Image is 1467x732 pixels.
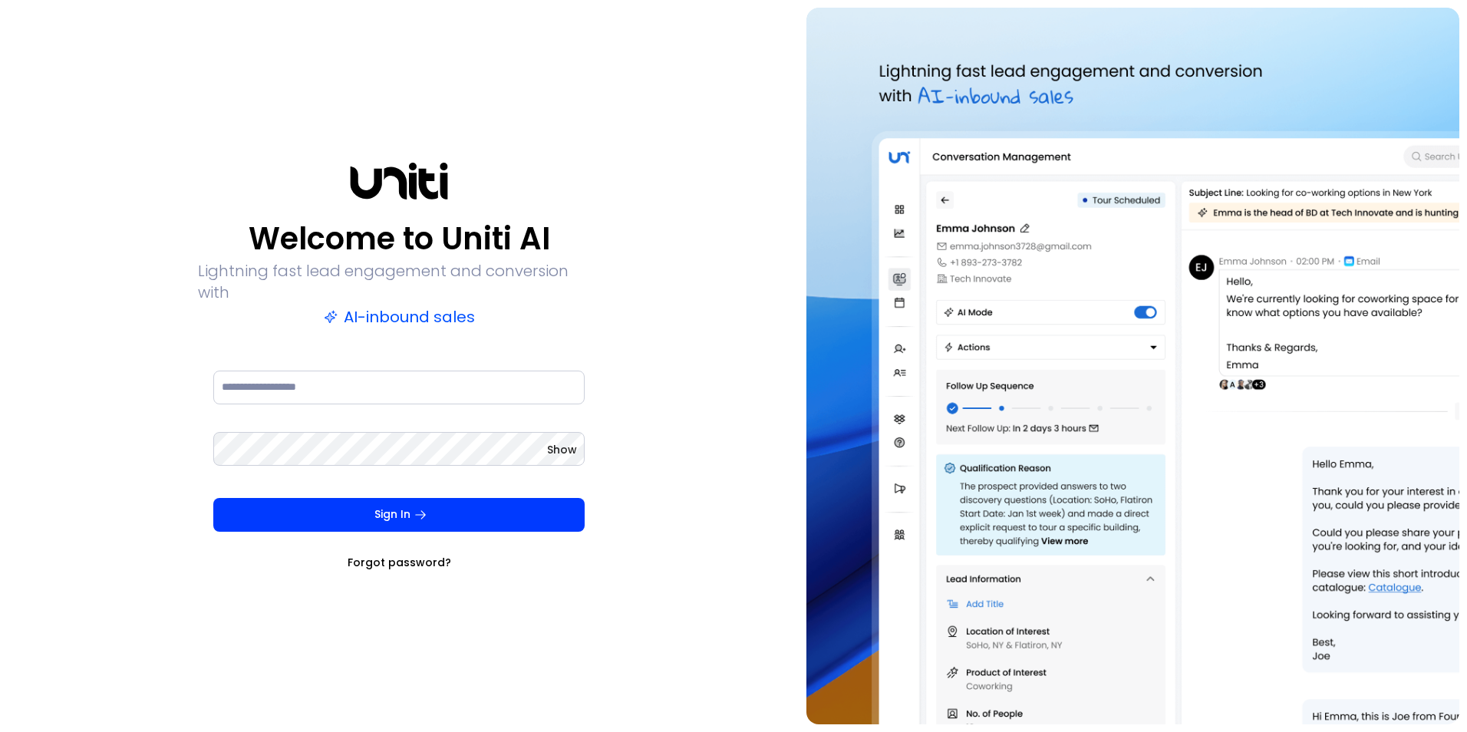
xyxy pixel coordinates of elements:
[806,8,1459,724] img: auth-hero.png
[198,260,600,303] p: Lightning fast lead engagement and conversion with
[213,498,585,532] button: Sign In
[249,220,550,257] p: Welcome to Uniti AI
[547,442,577,457] button: Show
[324,306,475,328] p: AI-inbound sales
[348,555,451,570] a: Forgot password?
